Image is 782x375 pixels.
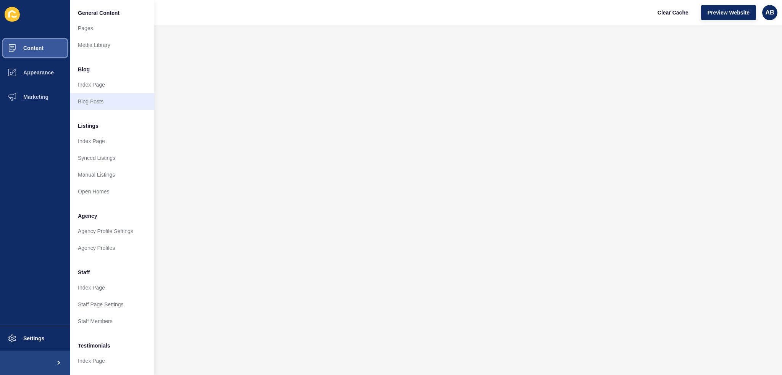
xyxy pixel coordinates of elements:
span: Testimonials [78,342,110,349]
a: Staff Page Settings [70,296,154,313]
a: Agency Profile Settings [70,223,154,240]
span: Listings [78,122,99,130]
a: Index Page [70,352,154,369]
button: Clear Cache [651,5,695,20]
span: Agency [78,212,97,220]
span: Preview Website [708,9,750,16]
a: Blog Posts [70,93,154,110]
a: Index Page [70,279,154,296]
a: Index Page [70,133,154,150]
span: Blog [78,66,90,73]
span: AB [765,9,774,16]
span: Staff [78,269,90,276]
a: Agency Profiles [70,240,154,256]
a: Pages [70,20,154,37]
a: Index Page [70,76,154,93]
a: Media Library [70,37,154,53]
span: General Content [78,9,120,17]
span: Clear Cache [658,9,688,16]
a: Staff Members [70,313,154,330]
a: Synced Listings [70,150,154,166]
a: Open Homes [70,183,154,200]
a: Manual Listings [70,166,154,183]
button: Preview Website [701,5,756,20]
